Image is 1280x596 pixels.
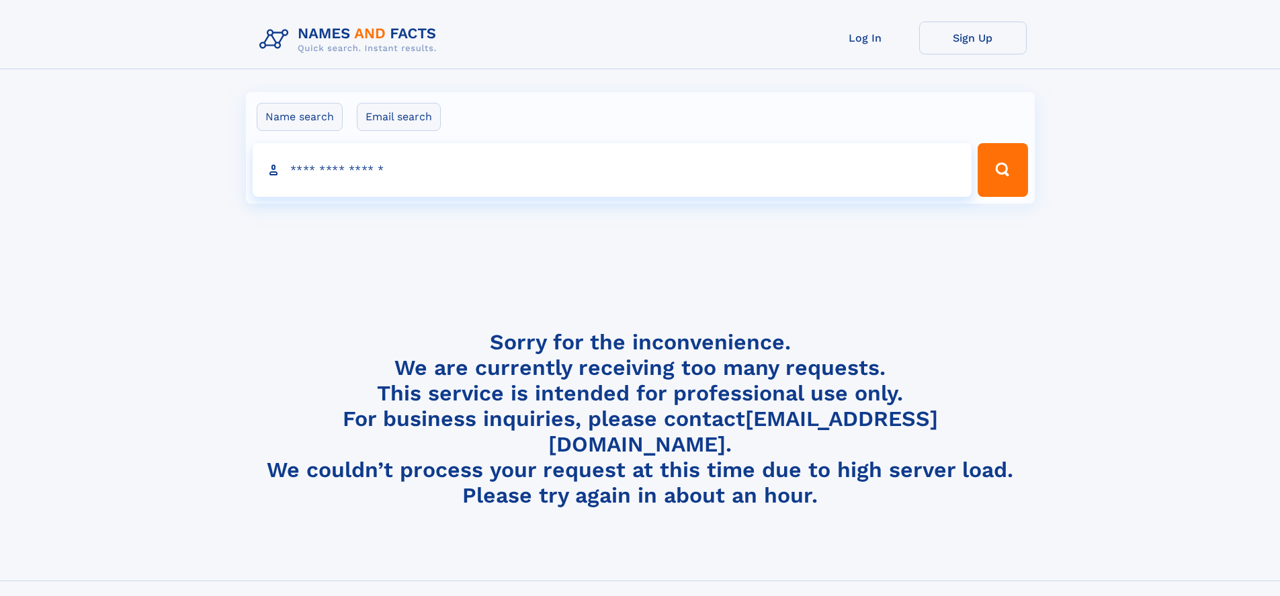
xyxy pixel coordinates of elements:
[812,22,919,54] a: Log In
[919,22,1027,54] a: Sign Up
[357,103,441,131] label: Email search
[254,329,1027,509] h4: Sorry for the inconvenience. We are currently receiving too many requests. This service is intend...
[548,406,938,457] a: [EMAIL_ADDRESS][DOMAIN_NAME]
[978,143,1027,197] button: Search Button
[253,143,972,197] input: search input
[254,22,447,58] img: Logo Names and Facts
[257,103,343,131] label: Name search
